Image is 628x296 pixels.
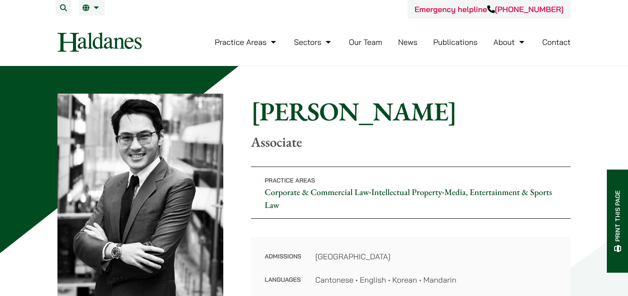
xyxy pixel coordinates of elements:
a: Media, Entertainment & Sports Law [265,186,552,211]
p: Associate [251,134,571,150]
a: Practice Areas [215,37,278,47]
dt: Admissions [265,251,301,274]
a: Intellectual Property [371,186,442,198]
dt: Languages [265,274,301,286]
a: Emergency helpline[PHONE_NUMBER] [415,4,564,14]
a: Sectors [294,37,333,47]
a: About [493,37,526,47]
span: Practice Areas [265,176,315,184]
dd: Cantonese • English • Korean • Mandarin [315,274,557,286]
a: Corporate & Commercial Law [265,186,369,198]
a: Our Team [349,37,382,47]
h1: [PERSON_NAME] [251,96,571,127]
img: Logo of Haldanes [57,32,142,52]
p: • • [251,167,571,219]
a: EN [82,4,101,11]
a: News [398,37,418,47]
a: Contact [542,37,571,47]
dd: [GEOGRAPHIC_DATA] [315,251,557,262]
a: Publications [433,37,478,47]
